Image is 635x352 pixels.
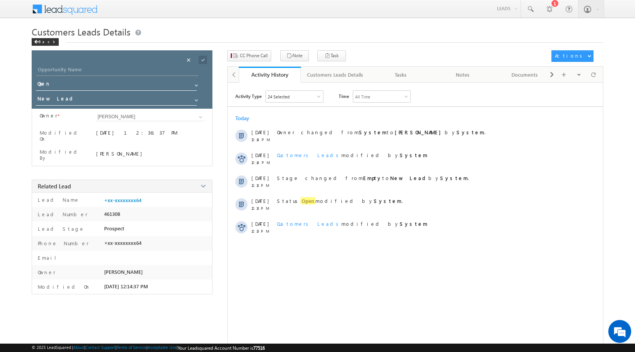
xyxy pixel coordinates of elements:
strong: System [400,220,428,227]
div: [PERSON_NAME] [96,150,204,157]
span: [DATE] [251,220,268,227]
span: Your Leadsquared Account Number is [178,345,265,351]
label: Phone Number [36,240,89,246]
span: [DATE] 12:14:37 PM [104,283,148,289]
span: [PERSON_NAME] [104,269,143,275]
span: 12:14 PM [251,160,274,165]
span: 12:13 PM [251,229,274,233]
span: 12:14 PM [251,137,274,142]
a: Documents [494,67,556,83]
strong: System [440,175,468,181]
div: Today [235,114,260,122]
div: Tasks [376,70,425,79]
label: Modified On [36,283,90,290]
input: Status [36,79,197,91]
strong: System [457,129,484,135]
button: Note [280,50,309,61]
label: Owner [36,269,56,275]
strong: [PERSON_NAME] [395,129,445,135]
div: All Time [355,94,370,99]
span: 461308 [104,211,120,217]
button: Task [317,50,346,61]
strong: Empty [363,175,382,181]
button: Actions [551,50,593,62]
span: 12:13 PM [251,183,274,188]
span: Time [339,90,349,102]
div: Documents [500,70,549,79]
span: modified by [277,220,428,227]
div: Actions [555,52,585,59]
div: 24 Selected [268,94,289,99]
span: Customers Leads [277,220,341,227]
span: © 2025 LeadSquared | | | | | [32,345,265,351]
div: [DATE] 12:36:37 PM [96,129,204,140]
span: [DATE] [251,175,268,181]
span: [DATE] [251,152,268,158]
span: +xx-xxxxxxxx64 [104,240,141,246]
label: Lead Name [36,196,80,203]
span: Customers Leads [277,152,341,158]
strong: System [400,152,428,158]
a: Notes [432,67,494,83]
a: Contact Support [85,345,116,350]
input: Opportunity Name Opportunity Name [36,65,198,76]
a: Show All Items [191,95,200,102]
a: Customers Leads Details [301,67,370,83]
button: CC Phone Call [227,50,271,61]
input: Type to Search [96,113,204,121]
label: Modified On [40,130,87,142]
span: modified by [277,152,428,158]
a: Show All Items [195,113,204,121]
a: Activity History [239,67,301,83]
a: Acceptable Use [148,345,177,350]
div: Activity History [244,71,295,78]
span: Status modified by . [277,197,403,204]
label: Modified By [40,149,87,161]
span: Activity Type [235,90,262,102]
a: Terms of Service [117,345,146,350]
div: Back [32,38,59,46]
a: Show All Items [191,80,200,87]
span: Prospect [104,225,124,231]
span: Related Lead [38,182,71,190]
label: Lead Number [36,211,88,217]
span: Stage changed from to by . [277,175,469,181]
span: Customers Leads Details [32,26,130,38]
div: Notes [438,70,487,79]
a: About [73,345,84,350]
label: Email [36,254,62,261]
a: +xx-xxxxxxxx64 [104,197,141,203]
span: 12:13 PM [251,206,274,211]
span: Open [301,197,315,204]
div: Customers Leads Details [307,70,363,79]
span: [DATE] [251,129,268,135]
span: CC Phone Call [240,52,268,59]
strong: System [374,198,402,204]
span: 77516 [253,345,265,351]
label: Owner [40,113,58,119]
label: Lead Stage [36,225,85,232]
strong: New Lead [390,175,428,181]
span: Owner changed from to by . [277,129,485,135]
input: Stage [36,94,197,106]
span: [DATE] [251,198,268,204]
a: Tasks [370,67,432,83]
strong: System [359,129,387,135]
div: Owner Changed,Status Changed,Stage Changed,Source Changed,Notes & 19 more.. [266,91,323,102]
